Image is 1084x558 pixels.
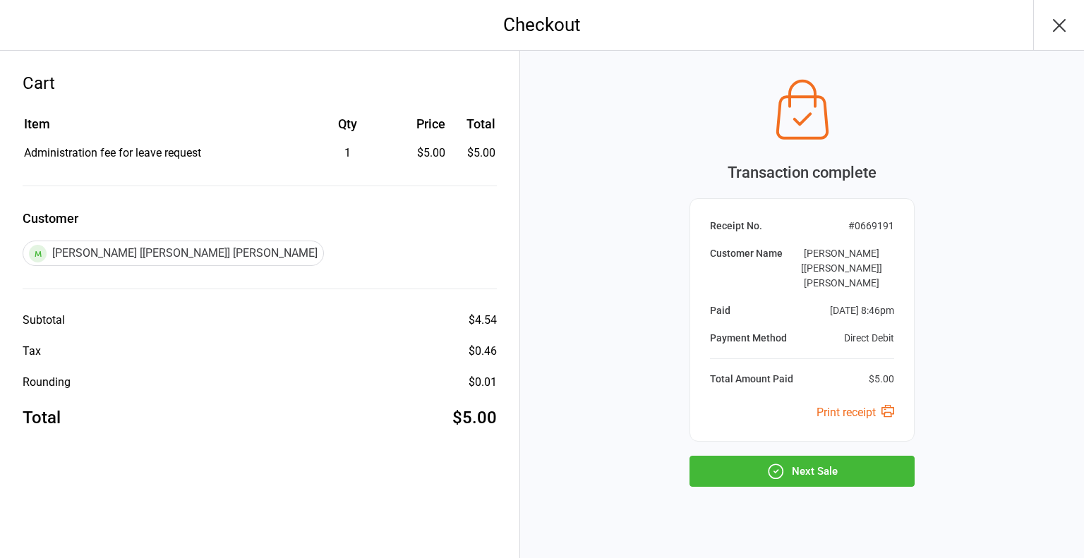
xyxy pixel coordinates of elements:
[830,303,894,318] div: [DATE] 8:46pm
[398,145,445,162] div: $5.00
[710,303,730,318] div: Paid
[469,312,497,329] div: $4.54
[689,161,915,184] div: Transaction complete
[710,331,787,346] div: Payment Method
[710,246,783,291] div: Customer Name
[23,343,41,360] div: Tax
[844,331,894,346] div: Direct Debit
[451,114,495,143] th: Total
[469,374,497,391] div: $0.01
[23,405,61,430] div: Total
[23,374,71,391] div: Rounding
[689,456,915,487] button: Next Sale
[848,219,894,233] div: # 0669191
[788,246,894,291] div: [PERSON_NAME] [[PERSON_NAME]] [PERSON_NAME]
[24,146,201,159] span: Administration fee for leave request
[299,114,397,143] th: Qty
[469,343,497,360] div: $0.46
[23,312,65,329] div: Subtotal
[23,71,497,96] div: Cart
[299,145,397,162] div: 1
[23,241,324,266] div: [PERSON_NAME] [[PERSON_NAME]] [PERSON_NAME]
[452,405,497,430] div: $5.00
[451,145,495,162] td: $5.00
[24,114,297,143] th: Item
[23,209,497,228] label: Customer
[710,372,793,387] div: Total Amount Paid
[710,219,762,233] div: Receipt No.
[869,372,894,387] div: $5.00
[817,406,894,419] a: Print receipt
[398,114,445,133] div: Price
